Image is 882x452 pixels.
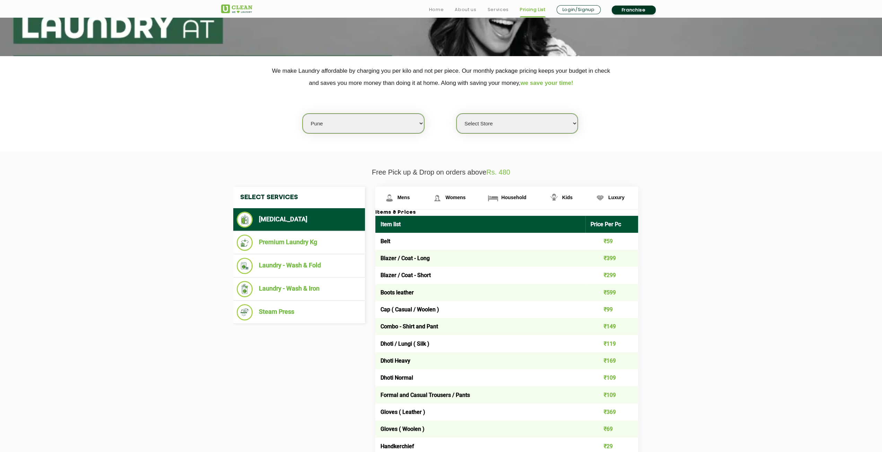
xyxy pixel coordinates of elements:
[398,195,410,200] span: Mens
[585,386,638,403] td: ₹109
[375,386,586,403] td: Formal and Casual Trousers / Pants
[594,192,606,204] img: Luxury
[521,80,573,86] span: we save your time!
[375,210,638,216] h3: Items & Prices
[375,267,586,284] td: Blazer / Coat - Short
[237,258,361,274] li: Laundry - Wash & Fold
[375,420,586,437] td: Gloves ( Woolen )
[585,318,638,335] td: ₹149
[383,192,395,204] img: Mens
[221,65,661,89] p: We make Laundry affordable by charging you per kilo and not per piece. Our monthly package pricin...
[585,216,638,233] th: Price Per Pc
[501,195,526,200] span: Household
[585,352,638,369] td: ₹169
[237,258,253,274] img: Laundry - Wash & Fold
[375,284,586,301] td: Boots leather
[237,234,253,251] img: Premium Laundry Kg
[375,318,586,335] td: Combo - Shirt and Pant
[375,250,586,267] td: Blazer / Coat - Long
[237,304,361,320] li: Steam Press
[221,168,661,176] p: Free Pick up & Drop on orders above
[486,168,510,176] span: Rs. 480
[237,281,361,297] li: Laundry - Wash & Iron
[375,233,586,250] td: Belt
[431,192,443,204] img: Womens
[612,6,656,15] a: Franchise
[562,195,573,200] span: Kids
[237,212,361,228] li: [MEDICAL_DATA]
[487,192,499,204] img: Household
[585,335,638,352] td: ₹119
[429,6,444,14] a: Home
[585,301,638,318] td: ₹99
[237,234,361,251] li: Premium Laundry Kg
[233,187,365,208] h4: Select Services
[585,369,638,386] td: ₹109
[585,267,638,284] td: ₹299
[585,250,638,267] td: ₹399
[375,404,586,420] td: Gloves ( Leather )
[455,6,476,14] a: About us
[237,304,253,320] img: Steam Press
[445,195,465,200] span: Womens
[487,6,508,14] a: Services
[237,281,253,297] img: Laundry - Wash & Iron
[375,216,586,233] th: Item list
[375,335,586,352] td: Dhoti / Lungi ( Silk )
[375,301,586,318] td: Cap ( Casual / Woolen )
[548,192,560,204] img: Kids
[221,5,252,13] img: UClean Laundry and Dry Cleaning
[585,284,638,301] td: ₹599
[608,195,625,200] span: Luxury
[585,233,638,250] td: ₹59
[375,369,586,386] td: Dhoti Normal
[520,6,545,14] a: Pricing List
[585,420,638,437] td: ₹69
[237,212,253,228] img: Dry Cleaning
[557,5,601,14] a: Login/Signup
[375,352,586,369] td: Dhoti Heavy
[585,404,638,420] td: ₹369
